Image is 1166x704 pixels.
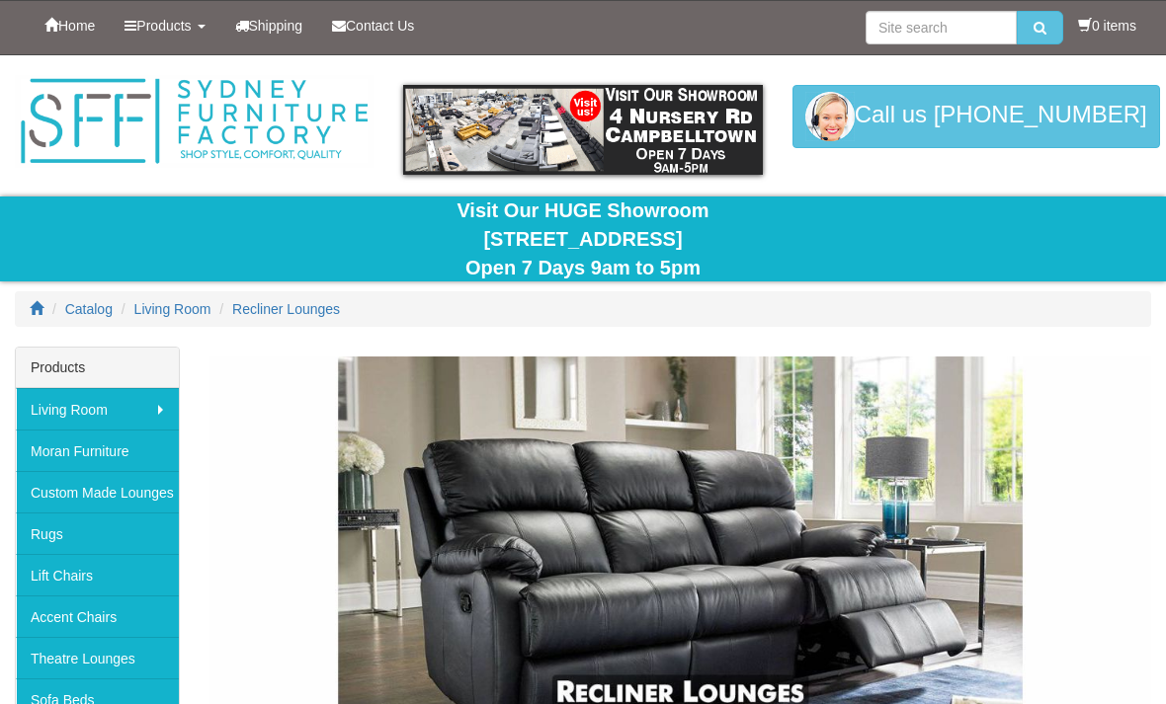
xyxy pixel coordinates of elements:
[232,301,340,317] a: Recliner Lounges
[346,18,414,34] span: Contact Us
[15,75,374,168] img: Sydney Furniture Factory
[16,554,179,595] a: Lift Chairs
[15,196,1151,281] div: Visit Our HUGE Showroom [STREET_ADDRESS] Open 7 Days 9am to 5pm
[58,18,95,34] span: Home
[16,471,179,512] a: Custom Made Lounges
[16,512,179,554] a: Rugs
[317,1,429,50] a: Contact Us
[220,1,318,50] a: Shipping
[65,301,113,317] a: Catalog
[249,18,303,34] span: Shipping
[16,348,179,388] div: Products
[16,430,179,471] a: Moran Furniture
[136,18,191,34] span: Products
[16,388,179,430] a: Living Room
[134,301,211,317] a: Living Room
[866,11,1017,44] input: Site search
[16,595,179,637] a: Accent Chairs
[110,1,219,50] a: Products
[16,637,179,678] a: Theatre Lounges
[30,1,110,50] a: Home
[1078,16,1136,36] li: 0 items
[403,85,762,175] img: showroom.gif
